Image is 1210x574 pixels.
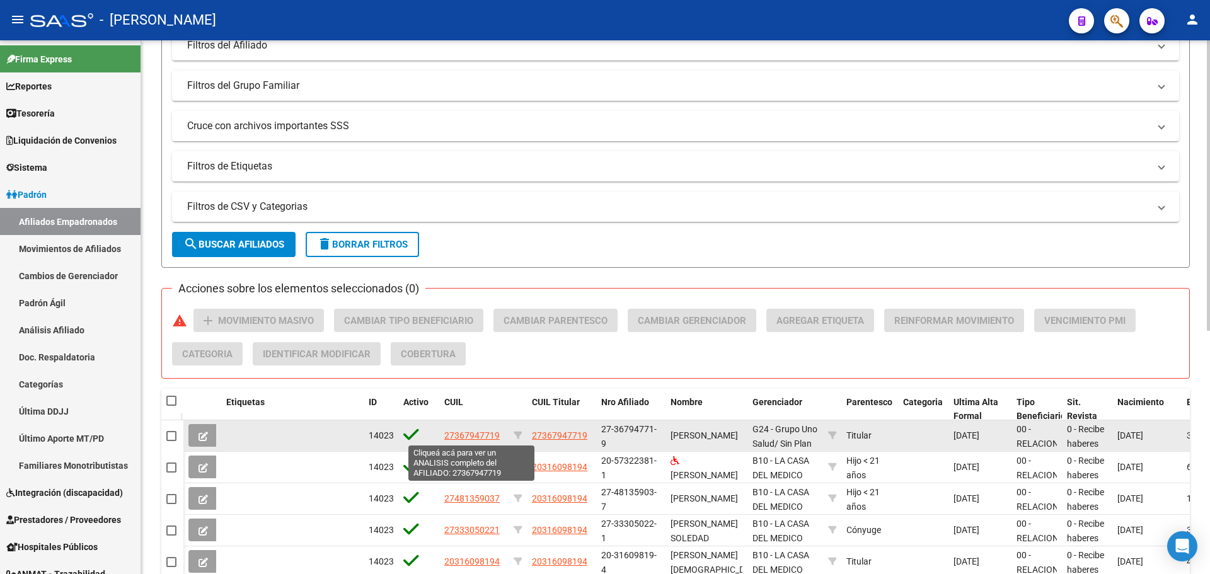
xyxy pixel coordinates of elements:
[1187,430,1197,440] span: 33
[1117,493,1143,503] span: [DATE]
[1117,430,1143,440] span: [DATE]
[172,30,1179,60] mat-expansion-panel-header: Filtros del Afiliado
[752,456,809,495] span: B10 - LA CASA DEL MEDICO MUTUAL
[846,397,892,407] span: Parentesco
[954,554,1006,569] div: [DATE]
[1187,525,1197,535] span: 37
[532,397,580,407] span: CUIL Titular
[253,342,381,365] button: Identificar Modificar
[671,470,738,480] span: [PERSON_NAME]
[1187,462,1192,472] span: 6
[1062,389,1112,430] datatable-header-cell: Sit. Revista
[221,389,364,430] datatable-header-cell: Etiquetas
[846,525,881,535] span: Cónyuge
[1067,456,1119,495] span: 0 - Recibe haberes regularmente
[100,6,216,34] span: - [PERSON_NAME]
[1185,12,1200,27] mat-icon: person
[601,456,657,480] span: 20-57322381-1
[172,111,1179,141] mat-expansion-panel-header: Cruce con archivos importantes SSS
[671,519,738,543] span: [PERSON_NAME] SOLEDAD
[6,52,72,66] span: Firma Express
[172,232,296,257] button: Buscar Afiliados
[1117,462,1143,472] span: [DATE]
[6,161,47,175] span: Sistema
[532,430,587,440] span: 27367947719
[1034,309,1136,332] button: Vencimiento PMI
[954,428,1006,443] div: [DATE]
[263,348,371,360] span: Identificar Modificar
[172,192,1179,222] mat-expansion-panel-header: Filtros de CSV y Categorias
[1187,493,1197,503] span: 17
[444,493,500,503] span: 27481359037
[527,389,596,430] datatable-header-cell: CUIL Titular
[894,315,1014,326] span: Reinformar Movimiento
[532,462,587,472] span: 20316098194
[671,493,738,503] span: [PERSON_NAME]
[752,397,802,407] span: Gerenciador
[1067,424,1119,463] span: 0 - Recibe haberes regularmente
[306,232,419,257] button: Borrar Filtros
[391,342,466,365] button: Cobertura
[954,397,998,422] span: Ultima Alta Formal
[1112,389,1182,430] datatable-header-cell: Nacimiento
[444,462,500,472] span: 20573223811
[884,309,1024,332] button: Reinformar Movimiento
[439,389,509,430] datatable-header-cell: CUIL
[444,397,463,407] span: CUIL
[752,519,809,558] span: B10 - LA CASA DEL MEDICO MUTUAL
[1067,519,1119,558] span: 0 - Recibe haberes regularmente
[504,315,608,326] span: Cambiar Parentesco
[182,348,233,360] span: Categoria
[172,342,243,365] button: Categoria
[846,456,880,480] span: Hijo < 21 años
[183,236,199,251] mat-icon: search
[601,519,657,543] span: 27-33305022-1
[403,397,429,407] span: Activo
[6,106,55,120] span: Tesorería
[172,313,187,328] mat-icon: warning
[364,389,398,430] datatable-header-cell: ID
[775,439,812,449] span: / Sin Plan
[226,397,265,407] span: Etiquetas
[628,309,756,332] button: Cambiar Gerenciador
[6,540,98,554] span: Hospitales Públicos
[846,430,872,440] span: Titular
[532,493,587,503] span: 20316098194
[172,151,1179,181] mat-expansion-panel-header: Filtros de Etiquetas
[601,487,657,512] span: 27-48135903-7
[1017,397,1066,422] span: Tipo Beneficiario
[6,79,52,93] span: Reportes
[401,348,456,360] span: Cobertura
[954,460,1006,474] div: [DATE]
[493,309,618,332] button: Cambiar Parentesco
[6,513,121,527] span: Prestadores / Proveedores
[444,525,500,535] span: 27333050221
[369,493,399,503] span: 140236
[954,523,1006,537] div: [DATE]
[1017,487,1075,540] span: 00 - RELACION DE DEPENDENCIA
[183,239,284,250] span: Buscar Afiliados
[752,487,809,526] span: B10 - LA CASA DEL MEDICO MUTUAL
[1067,397,1097,422] span: Sit. Revista
[6,486,123,500] span: Integración (discapacidad)
[317,239,408,250] span: Borrar Filtros
[532,525,587,535] span: 20316098194
[187,159,1149,173] mat-panel-title: Filtros de Etiquetas
[948,389,1011,430] datatable-header-cell: Ultima Alta Formal
[601,424,657,449] span: 27-36794771-9
[1067,487,1119,526] span: 0 - Recibe haberes regularmente
[444,430,500,440] span: 27367947719
[1187,397,1207,407] span: Edad
[776,315,864,326] span: Agregar Etiqueta
[1117,556,1143,566] span: [DATE]
[846,487,880,512] span: Hijo < 21 años
[334,309,483,332] button: Cambiar Tipo Beneficiario
[172,71,1179,101] mat-expansion-panel-header: Filtros del Grupo Familiar
[10,12,25,27] mat-icon: menu
[532,556,587,566] span: 20316098194
[200,313,216,328] mat-icon: add
[1017,456,1075,508] span: 00 - RELACION DE DEPENDENCIA
[187,119,1149,133] mat-panel-title: Cruce con archivos importantes SSS
[6,134,117,147] span: Liquidación de Convenios
[187,38,1149,52] mat-panel-title: Filtros del Afiliado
